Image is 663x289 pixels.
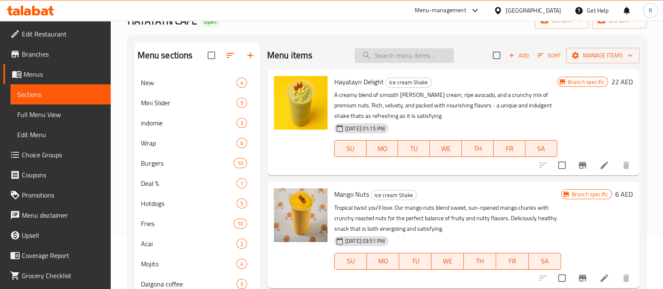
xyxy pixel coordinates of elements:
[141,219,234,229] span: Fries
[134,254,260,274] div: Mojito4
[386,78,431,87] span: Ice cream Shake
[141,138,237,148] span: Wrap
[237,178,247,188] div: items
[432,253,464,270] button: WE
[237,138,247,148] div: items
[200,18,220,25] span: Open
[338,143,363,155] span: SU
[22,150,104,160] span: Choice Groups
[370,255,396,267] span: MO
[399,253,432,270] button: TU
[385,78,432,88] div: Ice cream Shake
[566,48,640,63] button: Manage items
[134,173,260,193] div: Deal %1
[3,165,111,185] a: Coupons
[237,200,247,208] span: 5
[237,240,247,248] span: 2
[568,190,611,198] span: Branch specific
[342,125,388,133] span: [DATE] 01:15 PM
[3,245,111,266] a: Coverage Report
[134,153,260,173] div: Burgers10
[553,156,571,174] span: Select to update
[435,255,460,267] span: WE
[17,89,104,99] span: Sections
[415,5,466,16] div: Menu-management
[529,143,554,155] span: SA
[141,98,237,108] span: Mini Slider
[342,237,388,245] span: [DATE] 03:51 PM
[371,190,417,200] div: Ice cream Shake
[237,259,247,269] div: items
[616,268,636,288] button: delete
[536,49,563,62] button: Sort
[3,185,111,205] a: Promotions
[10,125,111,145] a: Edit Menu
[505,49,532,62] button: Add
[234,219,247,229] div: items
[141,259,237,269] span: Mojito
[367,253,399,270] button: MO
[237,98,247,108] div: items
[134,73,260,93] div: New4
[564,78,608,86] span: Branch specific
[234,220,247,228] span: 10
[237,239,247,249] div: items
[10,84,111,104] a: Sections
[506,6,561,15] div: [GEOGRAPHIC_DATA]
[529,253,561,270] button: SA
[334,140,367,157] button: SU
[599,16,640,26] span: export
[237,119,247,127] span: 3
[430,140,462,157] button: WE
[505,49,532,62] span: Add item
[648,6,652,15] span: R
[616,155,636,175] button: delete
[237,279,247,289] div: items
[371,190,416,200] span: Ice cream Shake
[203,47,220,64] span: Select all sections
[467,255,493,267] span: TH
[22,250,104,260] span: Coverage Report
[499,255,525,267] span: FR
[334,188,369,200] span: Mango Nuts
[237,280,247,288] span: 5
[237,180,247,187] span: 1
[525,140,557,157] button: SA
[462,140,494,157] button: TH
[134,113,260,133] div: indomie3
[573,50,633,61] span: Manage items
[234,159,247,167] span: 10
[398,140,430,157] button: TU
[274,76,328,130] img: Hayatayn Delight
[538,51,561,60] span: Sort
[134,133,260,153] div: Wrap6
[134,193,260,213] div: Hotdogs5
[141,239,237,249] span: Acai
[494,140,525,157] button: FR
[141,78,237,88] div: New
[22,29,104,39] span: Edit Restaurant
[401,143,426,155] span: TU
[234,158,247,168] div: items
[465,143,490,155] span: TH
[611,76,633,88] h6: 22 AED
[22,49,104,59] span: Branches
[141,158,234,168] span: Burgers
[200,17,220,27] div: Open
[572,155,593,175] button: Branch-specific-item
[433,143,458,155] span: WE
[220,45,240,65] span: Sort sections
[141,118,237,128] span: indomie
[10,104,111,125] a: Full Menu View
[334,76,384,88] span: Hayatayn Delight
[3,205,111,225] a: Menu disclaimer
[141,279,237,289] span: Dalgona coffee
[134,93,260,113] div: Mini Slider9
[334,203,561,234] p: Tropical twist you’ll love. Our mango nuts blend sweet, sun-ripened mango chunks with crunchy roa...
